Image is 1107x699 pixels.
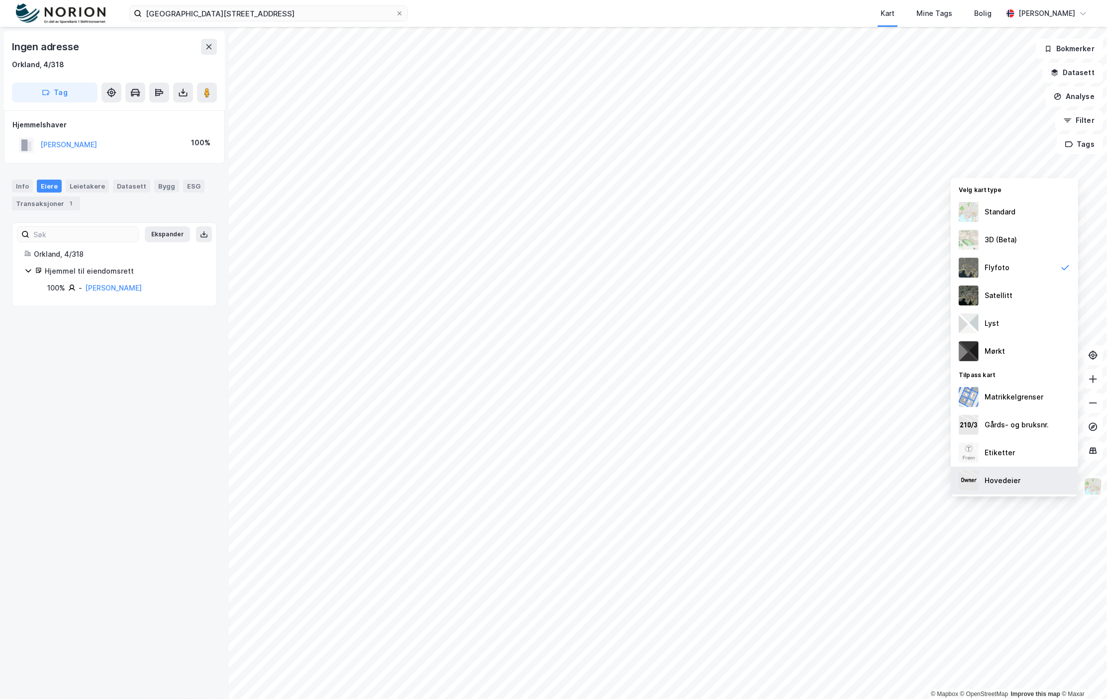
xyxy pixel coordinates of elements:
div: Etiketter [985,447,1015,459]
div: Tilpass kart [951,365,1078,383]
div: Hjemmel til eiendomsrett [45,265,204,277]
img: cadastreBorders.cfe08de4b5ddd52a10de.jpeg [959,387,979,407]
div: Bygg [154,180,179,193]
img: majorOwner.b5e170eddb5c04bfeeff.jpeg [959,471,979,491]
div: Matrikkelgrenser [985,391,1043,403]
div: ESG [183,180,204,193]
button: Filter [1055,110,1103,130]
a: OpenStreetMap [960,691,1008,698]
div: Kontrollprogram for chat [1057,651,1107,699]
div: Orkland, 4/318 [12,59,64,71]
a: [PERSON_NAME] [85,284,142,292]
iframe: Chat Widget [1057,651,1107,699]
a: Mapbox [931,691,958,698]
div: Mørkt [985,345,1005,357]
div: Leietakere [66,180,109,193]
div: Velg karttype [951,180,1078,198]
div: Ingen adresse [12,39,81,55]
img: luj3wr1y2y3+OchiMxRmMxRlscgabnMEmZ7DJGWxyBpucwSZnsMkZbHIGm5zBJmewyRlscgabnMEmZ7DJGWxyBpucwSZnsMkZ... [959,313,979,333]
button: Datasett [1042,63,1103,83]
div: Kart [881,7,895,19]
div: Bolig [974,7,992,19]
div: Gårds- og bruksnr. [985,419,1049,431]
div: [PERSON_NAME] [1018,7,1075,19]
input: Søk på adresse, matrikkel, gårdeiere, leietakere eller personer [142,6,396,21]
div: 100% [47,282,65,294]
input: Søk [29,227,138,242]
div: Info [12,180,33,193]
div: Transaksjoner [12,197,80,210]
div: Datasett [113,180,150,193]
img: Z [959,202,979,222]
div: - [79,282,82,294]
div: Hjemmelshaver [12,119,216,131]
div: 100% [191,137,210,149]
div: Satellitt [985,290,1012,301]
img: 9k= [959,286,979,305]
div: Orkland, 4/318 [34,248,204,260]
img: Z [959,230,979,250]
div: 1 [66,199,76,208]
button: Tag [12,83,98,102]
img: Z [959,443,979,463]
img: Z [1084,477,1103,496]
div: Standard [985,206,1015,218]
div: Flyfoto [985,262,1009,274]
button: Analyse [1045,87,1103,106]
img: Z [959,258,979,278]
button: Ekspander [145,226,190,242]
img: norion-logo.80e7a08dc31c2e691866.png [16,3,105,24]
button: Tags [1057,134,1103,154]
a: Improve this map [1011,691,1060,698]
div: Eiere [37,180,62,193]
div: Hovedeier [985,475,1020,487]
div: Lyst [985,317,999,329]
div: 3D (Beta) [985,234,1017,246]
div: Mine Tags [916,7,952,19]
img: cadastreKeys.547ab17ec502f5a4ef2b.jpeg [959,415,979,435]
img: nCdM7BzjoCAAAAAElFTkSuQmCC [959,341,979,361]
button: Bokmerker [1036,39,1103,59]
